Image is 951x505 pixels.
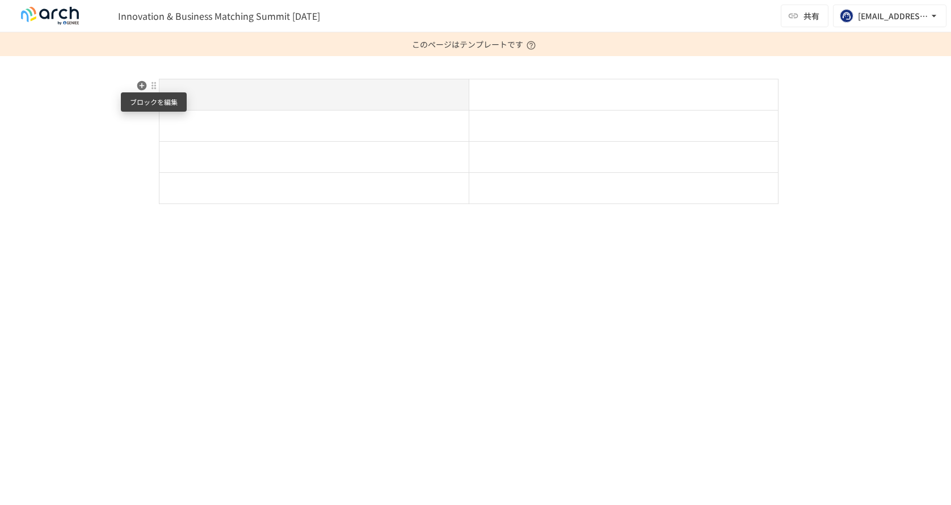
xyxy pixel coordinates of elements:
div: [EMAIL_ADDRESS][DOMAIN_NAME] [858,9,928,23]
div: ブロックを編集 [121,92,187,112]
button: [EMAIL_ADDRESS][DOMAIN_NAME] [833,5,946,27]
span: 共有 [803,10,819,22]
p: このページはテンプレートです [412,32,539,56]
button: 共有 [781,5,828,27]
span: Innovation & Business Matching Summit [DATE] [118,9,320,23]
img: logo-default@2x-9cf2c760.svg [14,7,86,25]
